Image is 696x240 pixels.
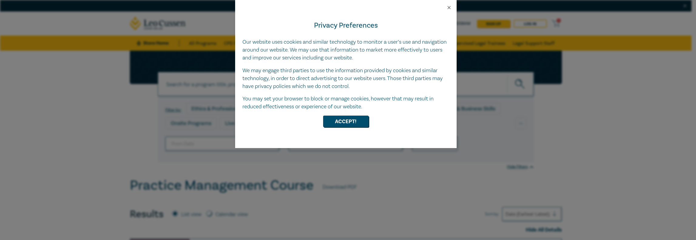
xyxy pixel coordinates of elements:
p: We may engage third parties to use the information provided by cookies and similar technology, in... [242,67,449,90]
p: You may set your browser to block or manage cookies, however that may result in reduced effective... [242,95,449,111]
button: Accept! [323,116,369,127]
p: Our website uses cookies and similar technology to monitor a user’s use and navigation around our... [242,38,449,62]
button: Close [446,5,452,10]
h4: Privacy Preferences [242,20,449,31]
